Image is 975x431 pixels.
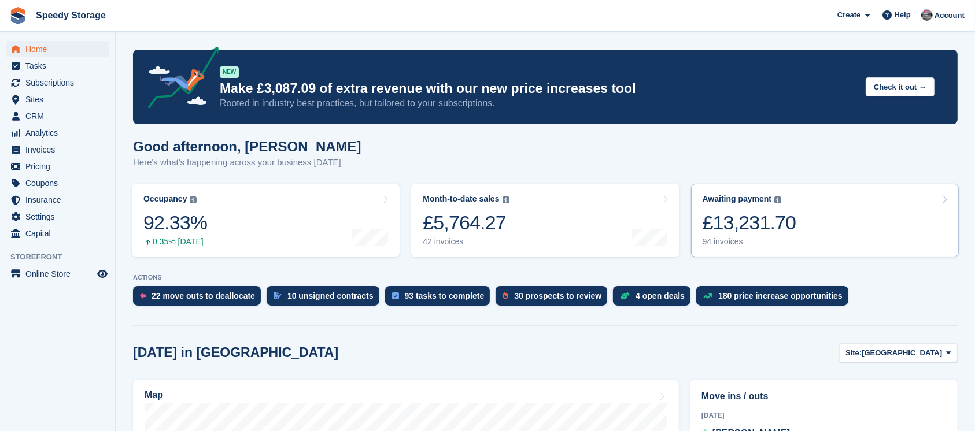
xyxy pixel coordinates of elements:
p: Here's what's happening across your business [DATE] [133,156,361,169]
div: [DATE] [701,410,947,421]
h2: [DATE] in [GEOGRAPHIC_DATA] [133,345,338,361]
img: price-adjustments-announcement-icon-8257ccfd72463d97f412b2fc003d46551f7dbcb40ab6d574587a9cd5c0d94... [138,47,219,113]
span: Insurance [25,192,95,208]
div: 4 open deals [636,291,685,300]
a: Awaiting payment £13,231.70 94 invoices [691,184,959,257]
a: menu [6,75,109,91]
span: Create [837,9,860,21]
span: Capital [25,225,95,241]
div: NEW [220,66,239,78]
a: 30 prospects to review [496,286,613,311]
span: Coupons [25,175,95,191]
div: Month-to-date sales [423,194,499,204]
a: Speedy Storage [31,6,110,25]
div: 180 price increase opportunities [718,291,843,300]
span: Account [935,10,965,21]
span: Home [25,41,95,57]
img: deal-1b604bf984904fb50ccaf53a9ad4b4a5d6e5aea283cecdc64d6e3604feb123c2.svg [620,292,630,300]
span: Settings [25,209,95,225]
h2: Map [145,390,163,400]
img: icon-info-grey-7440780725fd019a000dd9b08b2336e03edf1995a4989e88bcd33f0948082b44.svg [503,196,509,203]
div: Awaiting payment [703,194,772,204]
h1: Good afternoon, [PERSON_NAME] [133,139,361,154]
a: menu [6,108,109,124]
img: move_outs_to_deallocate_icon-f764333ba52eb49d3ac5e1228854f67142a1ed5810a6f6cc68b1a99e826820c5.svg [140,292,146,299]
span: [GEOGRAPHIC_DATA] [862,347,942,359]
a: Month-to-date sales £5,764.27 42 invoices [411,184,679,257]
img: icon-info-grey-7440780725fd019a000dd9b08b2336e03edf1995a4989e88bcd33f0948082b44.svg [190,196,197,203]
span: Pricing [25,158,95,174]
span: Tasks [25,58,95,74]
div: 93 tasks to complete [405,291,485,300]
a: 10 unsigned contracts [267,286,385,311]
span: Subscriptions [25,75,95,91]
a: 22 move outs to deallocate [133,286,267,311]
div: 92.33% [143,211,207,235]
a: menu [6,142,109,158]
p: Rooted in industry best practices, but tailored to your subscriptions. [220,97,856,110]
a: Preview store [95,267,109,281]
span: Invoices [25,142,95,158]
a: menu [6,158,109,174]
span: Online Store [25,266,95,282]
img: Dan Jackson [921,9,933,21]
div: 42 invoices [423,237,509,247]
button: Check it out → [866,77,935,96]
img: stora-icon-8386f47178a22dfd0bd8f6a31ec36ba5ce8667c1dd55bd0f319d3a0aa187defe.svg [9,7,27,24]
a: menu [6,58,109,74]
span: Help [895,9,911,21]
a: 180 price increase opportunities [696,286,854,311]
a: 4 open deals [613,286,696,311]
div: 10 unsigned contracts [287,291,374,300]
a: menu [6,225,109,241]
button: Site: [GEOGRAPHIC_DATA] [839,343,958,362]
a: menu [6,125,109,141]
span: CRM [25,108,95,124]
div: 22 move outs to deallocate [152,291,255,300]
a: Occupancy 92.33% 0.35% [DATE] [132,184,400,257]
div: 30 prospects to review [514,291,601,300]
img: task-75834270c22a3079a89374b754ae025e5fb1db73e45f91037f5363f120a921f8.svg [392,292,399,299]
div: Occupancy [143,194,187,204]
img: price_increase_opportunities-93ffe204e8149a01c8c9dc8f82e8f89637d9d84a8eef4429ea346261dce0b2c0.svg [703,293,712,299]
a: menu [6,266,109,282]
p: ACTIONS [133,274,958,281]
a: menu [6,91,109,107]
a: menu [6,175,109,191]
span: Site: [845,347,862,359]
div: £13,231.70 [703,211,796,235]
span: Sites [25,91,95,107]
a: menu [6,192,109,208]
img: contract_signature_icon-13c848040528278c33f63329250d36e43548de30e8caae1d1a13099fd9432cc5.svg [274,292,282,299]
a: 93 tasks to complete [385,286,496,311]
div: 94 invoices [703,237,796,247]
h2: Move ins / outs [701,389,947,403]
div: £5,764.27 [423,211,509,235]
img: icon-info-grey-7440780725fd019a000dd9b08b2336e03edf1995a4989e88bcd33f0948082b44.svg [774,196,781,203]
div: 0.35% [DATE] [143,237,207,247]
span: Storefront [10,251,115,263]
a: menu [6,209,109,225]
span: Analytics [25,125,95,141]
a: menu [6,41,109,57]
p: Make £3,087.09 of extra revenue with our new price increases tool [220,80,856,97]
img: prospect-51fa495bee0391a8d652442698ab0144808aea92771e9ea1ae160a38d050c398.svg [503,292,508,299]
